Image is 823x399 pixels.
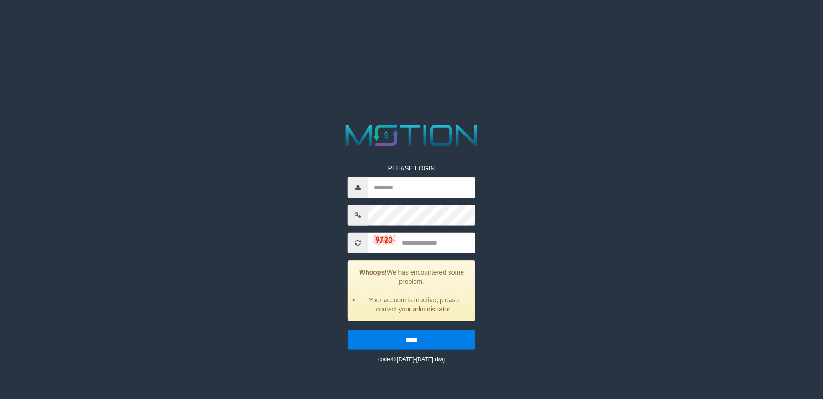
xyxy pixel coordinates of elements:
[348,163,475,172] p: PLEASE LOGIN
[378,356,445,362] small: code © [DATE]-[DATE] dwg
[359,268,387,276] strong: Whoops!
[348,260,475,321] div: We has encountered some problem.
[373,235,396,245] img: captcha
[360,295,468,313] li: Your account is inactive, please contact your administrator.
[339,121,483,150] img: MOTION_logo.png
